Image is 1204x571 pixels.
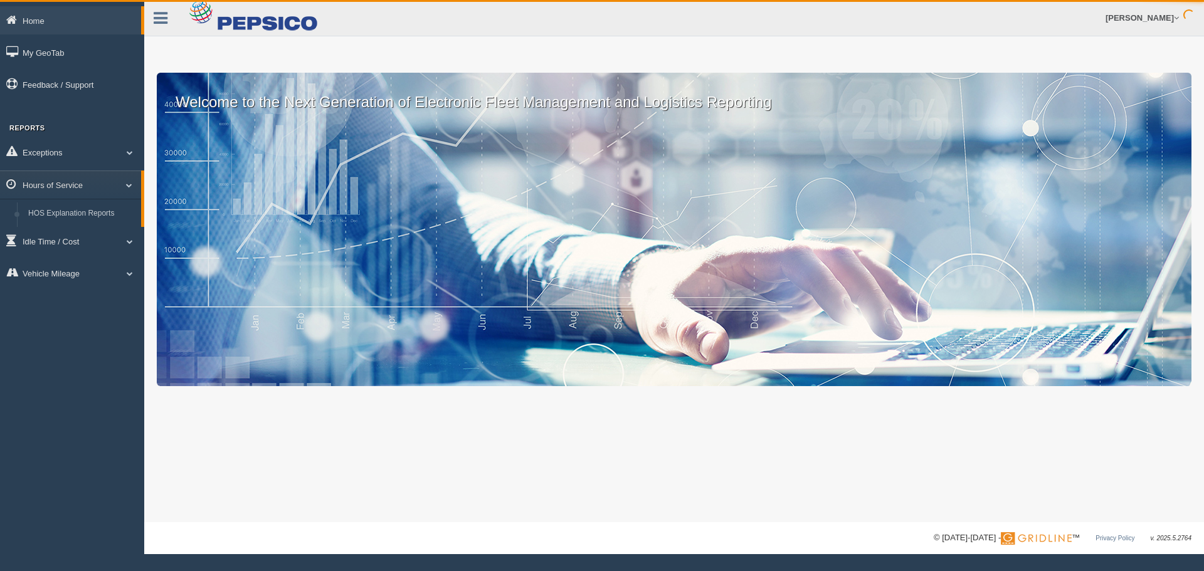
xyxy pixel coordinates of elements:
[1001,532,1072,545] img: Gridline
[157,73,1191,113] p: Welcome to the Next Generation of Electronic Fleet Management and Logistics Reporting
[934,532,1191,545] div: © [DATE]-[DATE] - ™
[23,224,141,247] a: HOS Violation Audit Reports
[1151,535,1191,542] span: v. 2025.5.2764
[1096,535,1134,542] a: Privacy Policy
[23,202,141,225] a: HOS Explanation Reports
